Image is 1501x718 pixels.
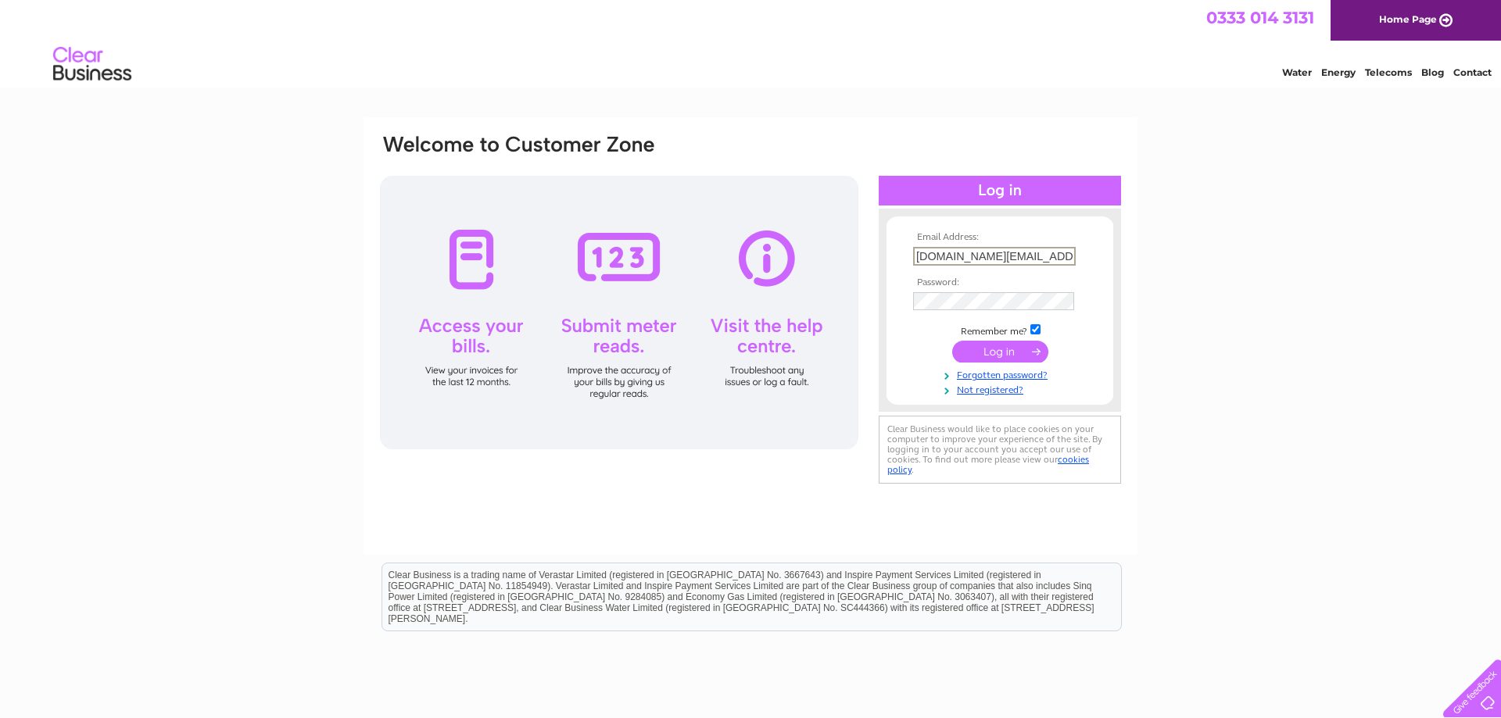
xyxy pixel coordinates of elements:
[1206,8,1314,27] a: 0333 014 3131
[1453,66,1492,78] a: Contact
[913,366,1091,381] a: Forgotten password?
[909,232,1091,243] th: Email Address:
[382,9,1121,76] div: Clear Business is a trading name of Verastar Limited (registered in [GEOGRAPHIC_DATA] No. 3667643...
[1321,66,1356,78] a: Energy
[887,454,1089,475] a: cookies policy
[909,277,1091,288] th: Password:
[952,341,1048,363] input: Submit
[1365,66,1412,78] a: Telecoms
[52,41,132,88] img: logo.png
[1421,66,1444,78] a: Blog
[879,416,1121,484] div: Clear Business would like to place cookies on your computer to improve your experience of the sit...
[909,322,1091,338] td: Remember me?
[913,381,1091,396] a: Not registered?
[1282,66,1312,78] a: Water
